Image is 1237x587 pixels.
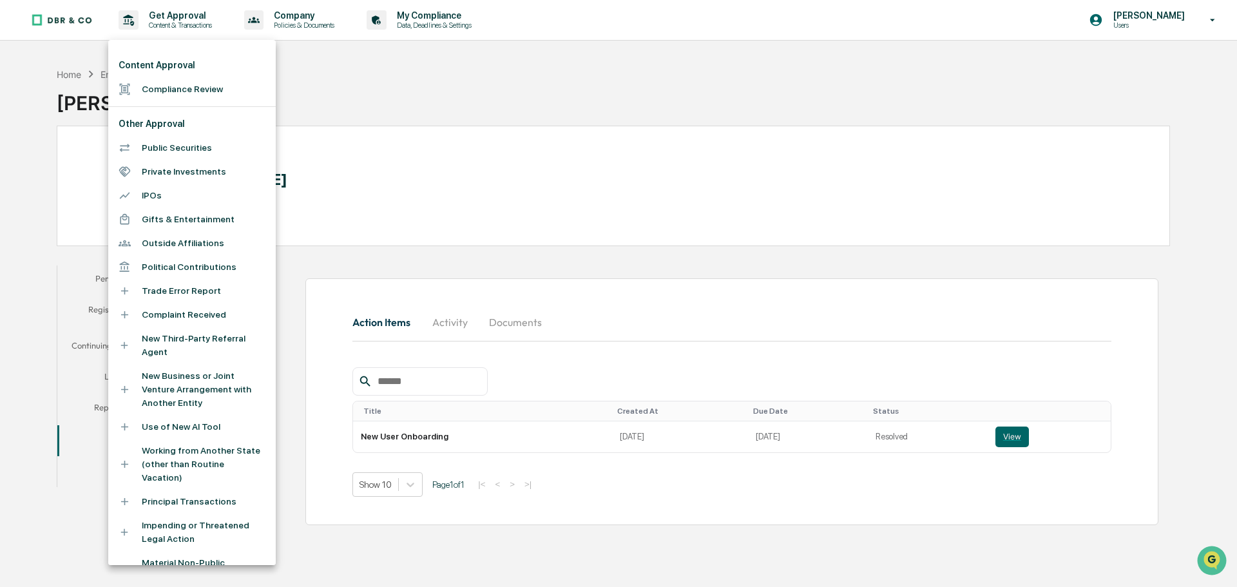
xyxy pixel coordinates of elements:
a: Powered byPylon [91,218,156,228]
span: Preclearance [26,162,83,175]
span: Pylon [128,218,156,228]
button: Start new chat [219,102,235,118]
li: Public Securities [108,136,276,160]
li: Working from Another State (other than Routine Vacation) [108,439,276,490]
li: New Business or Joint Venture Arrangement with Another Entity [108,364,276,415]
li: Other Approval [108,112,276,136]
span: Attestations [106,162,160,175]
li: IPOs [108,184,276,207]
iframe: Open customer support [1196,544,1231,579]
div: Start new chat [44,99,211,111]
a: 🔎Data Lookup [8,182,86,205]
div: 🗄️ [93,164,104,174]
li: Trade Error Report [108,279,276,303]
li: Content Approval [108,53,276,77]
li: Outside Affiliations [108,231,276,255]
li: Impending or Threatened Legal Action [108,514,276,551]
li: Compliance Review [108,77,276,101]
li: Private Investments [108,160,276,184]
li: New Third-Party Referral Agent [108,327,276,364]
img: 1746055101610-c473b297-6a78-478c-a979-82029cc54cd1 [13,99,36,122]
li: Political Contributions [108,255,276,279]
span: Data Lookup [26,187,81,200]
li: Principal Transactions [108,490,276,514]
a: 🗄️Attestations [88,157,165,180]
li: Use of New AI Tool [108,415,276,439]
a: 🖐️Preclearance [8,157,88,180]
p: How can we help? [13,27,235,48]
div: 🔎 [13,188,23,198]
div: 🖐️ [13,164,23,174]
li: Gifts & Entertainment [108,207,276,231]
div: We're available if you need us! [44,111,163,122]
li: Complaint Received [108,303,276,327]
